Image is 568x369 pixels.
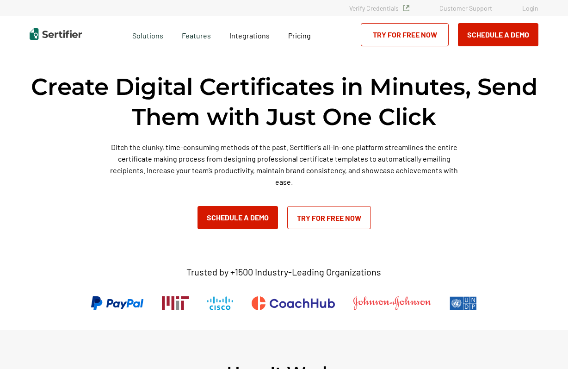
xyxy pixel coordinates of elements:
span: Solutions [132,29,163,40]
h1: Create Digital Certificates in Minutes, Send Them with Just One Click [30,72,538,132]
a: Pricing [288,29,311,40]
p: Trusted by +1500 Industry-Leading Organizations [186,266,381,278]
img: CoachHub [252,296,335,310]
a: Try for Free Now [361,23,449,46]
span: Features [182,29,211,40]
img: Massachusetts Institute of Technology [162,296,189,310]
img: PayPal [91,296,143,310]
a: Login [522,4,538,12]
p: Ditch the clunky, time-consuming methods of the past. Sertifier’s all-in-one platform streamlines... [106,141,462,188]
img: Cisco [207,296,233,310]
span: Integrations [229,31,270,40]
a: Verify Credentials [349,4,409,12]
img: Johnson & Johnson [353,296,431,310]
img: Verified [403,5,409,11]
a: Try for Free Now [287,206,371,229]
a: Customer Support [439,4,492,12]
img: UNDP [450,296,477,310]
img: Sertifier | Digital Credentialing Platform [30,28,82,40]
span: Pricing [288,31,311,40]
a: Integrations [229,29,270,40]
